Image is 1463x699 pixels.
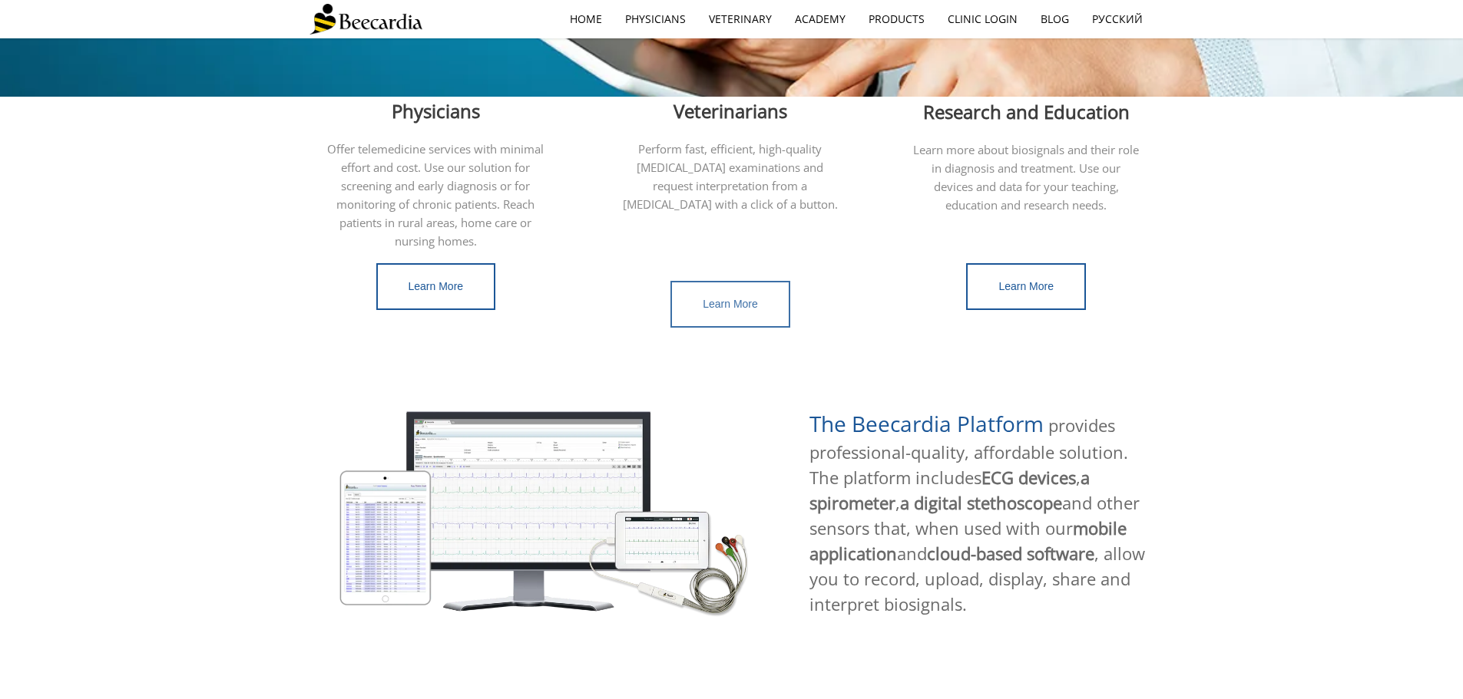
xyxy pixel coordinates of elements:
a: Products [857,2,936,37]
span: Research and Education [923,99,1130,124]
span: Offer telemedicine services with minimal effort and cost. Use our solution for screening and earl... [327,141,544,249]
span: Learn More [998,280,1054,292]
a: Blog [1029,2,1081,37]
span: a digital stethoscope [900,491,1062,514]
a: Русский [1081,2,1154,37]
a: Learn More [376,263,496,310]
span: mobile application [809,516,1127,565]
span: cloud-based software [927,542,1094,565]
a: Learn More [670,281,790,328]
a: Clinic Login [936,2,1029,37]
span: Learn more about biosignals and their role in diagnosis and treatment. Use our devices and data f... [913,142,1139,213]
span: Learn More [409,280,464,292]
a: Academy [783,2,857,37]
span: Perform fast, efficient, high-quality [MEDICAL_DATA] examinations and request interpretation from... [623,141,838,212]
span: a spirometer [809,466,1090,514]
img: Beecardia [309,4,422,35]
a: Physicians [614,2,697,37]
a: Learn More [966,263,1086,310]
span: Learn More [703,298,758,310]
span: ECG devices [981,466,1076,489]
span: Veterinarians [674,98,787,124]
a: home [558,2,614,37]
span: The Beecardia Platform [809,409,1044,438]
a: Veterinary [697,2,783,37]
span: Physicians [392,98,480,124]
span: provides professional-quality, affordable solution. The platform includes , , and other sensors t... [809,414,1145,615]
